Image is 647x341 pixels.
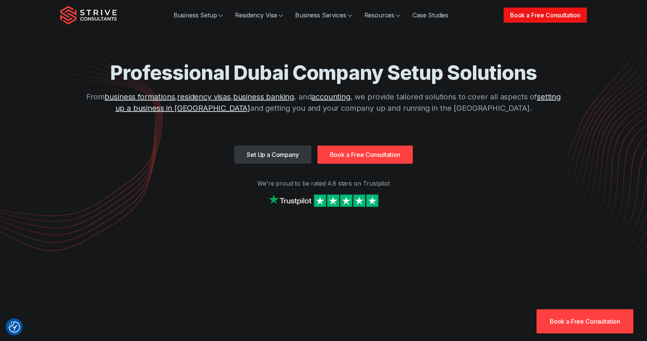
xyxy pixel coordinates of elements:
[317,146,413,164] a: Book a Free Consultation
[267,192,380,209] img: Strive on Trustpilot
[358,8,407,23] a: Resources
[60,6,117,25] img: Strive Consultants
[311,92,350,101] a: accounting
[60,179,587,188] p: We're proud to be rated 4.8 stars on Trustpilot
[233,92,294,101] a: business banking
[234,146,311,164] a: Set Up a Company
[177,92,231,101] a: residency visas
[289,8,358,23] a: Business Services
[537,309,633,333] a: Book a Free Consultation
[104,92,175,101] a: business formations
[81,91,566,114] p: From , , , and , we provide tailored solutions to cover all aspects of and getting you and your c...
[504,8,587,23] a: Book a Free Consultation
[229,8,289,23] a: Residency Visa
[9,321,20,333] img: Revisit consent button
[406,8,454,23] a: Case Studies
[9,321,20,333] button: Consent Preferences
[168,8,229,23] a: Business Setup
[81,60,566,85] h1: Professional Dubai Company Setup Solutions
